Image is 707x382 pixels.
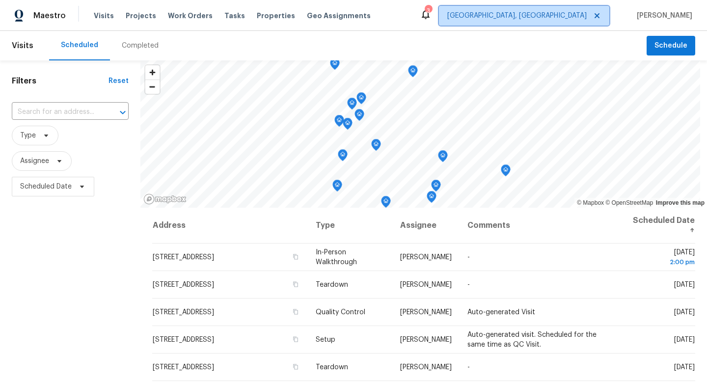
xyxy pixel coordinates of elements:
span: [STREET_ADDRESS] [153,281,214,288]
span: [STREET_ADDRESS] [153,254,214,261]
span: Quality Control [316,309,365,316]
span: Teardown [316,281,348,288]
span: [PERSON_NAME] [633,11,692,21]
input: Search for an address... [12,105,101,120]
span: [DATE] [674,309,695,316]
div: Map marker [332,180,342,195]
span: Visits [12,35,33,56]
div: Map marker [347,98,357,113]
button: Copy Address [291,252,300,261]
canvas: Map [140,60,700,208]
div: 3 [425,6,432,16]
span: [STREET_ADDRESS] [153,309,214,316]
span: Schedule [654,40,687,52]
span: Scheduled Date [20,182,72,191]
span: - [467,364,470,371]
span: Auto-generated Visit [467,309,535,316]
div: Completed [122,41,159,51]
div: Map marker [501,164,511,180]
button: Zoom in [145,65,160,80]
span: [DATE] [674,336,695,343]
th: Assignee [392,208,460,244]
th: Scheduled Date ↑ [623,208,695,244]
span: Teardown [316,364,348,371]
span: [PERSON_NAME] [400,336,452,343]
span: Properties [257,11,295,21]
span: [GEOGRAPHIC_DATA], [GEOGRAPHIC_DATA] [447,11,587,21]
span: [PERSON_NAME] [400,309,452,316]
span: In-Person Walkthrough [316,249,357,266]
span: [DATE] [674,281,695,288]
th: Type [308,208,392,244]
span: - [467,254,470,261]
span: Maestro [33,11,66,21]
div: Map marker [356,92,366,108]
span: Work Orders [168,11,213,21]
a: Mapbox [577,199,604,206]
button: Schedule [647,36,695,56]
span: Visits [94,11,114,21]
button: Copy Address [291,307,300,316]
button: Zoom out [145,80,160,94]
div: Scheduled [61,40,98,50]
div: Reset [109,76,129,86]
a: Mapbox homepage [143,193,187,205]
span: Projects [126,11,156,21]
span: [PERSON_NAME] [400,254,452,261]
a: Improve this map [656,199,705,206]
th: Address [152,208,308,244]
div: Map marker [408,65,418,81]
button: Copy Address [291,362,300,371]
span: Assignee [20,156,49,166]
button: Copy Address [291,280,300,289]
span: Geo Assignments [307,11,371,21]
th: Comments [460,208,623,244]
button: Copy Address [291,335,300,344]
span: [PERSON_NAME] [400,281,452,288]
span: Setup [316,336,335,343]
span: [DATE] [630,249,695,267]
span: [PERSON_NAME] [400,364,452,371]
span: [STREET_ADDRESS] [153,364,214,371]
span: - [467,281,470,288]
div: Map marker [334,115,344,130]
a: OpenStreetMap [605,199,653,206]
span: Type [20,131,36,140]
div: Map marker [330,58,340,73]
div: Map marker [381,196,391,211]
h1: Filters [12,76,109,86]
div: Map marker [438,150,448,165]
button: Open [116,106,130,119]
div: Map marker [427,191,436,206]
div: Map marker [338,149,348,164]
span: [DATE] [674,364,695,371]
div: 2:00 pm [630,257,695,267]
span: Tasks [224,12,245,19]
span: Auto-generated visit. Scheduled for the same time as QC Visit. [467,331,597,348]
div: Map marker [343,118,353,133]
div: Map marker [371,139,381,154]
div: Map marker [354,109,364,124]
div: Map marker [431,180,441,195]
span: [STREET_ADDRESS] [153,336,214,343]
